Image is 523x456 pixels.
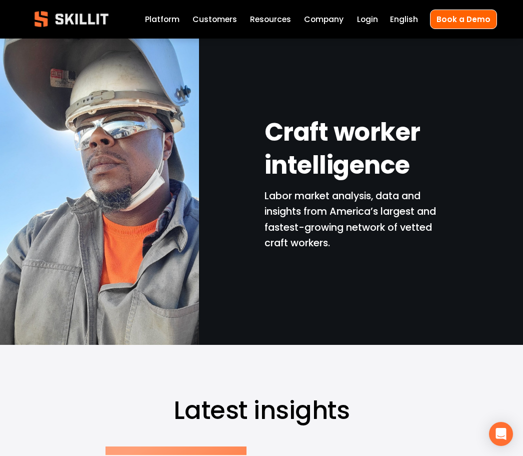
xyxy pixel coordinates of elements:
[489,422,513,446] div: Open Intercom Messenger
[430,10,497,29] a: Book a Demo
[250,14,291,26] span: Resources
[390,14,418,26] span: English
[357,13,378,26] a: Login
[390,13,418,26] div: language picker
[264,188,437,251] p: Labor market analysis, data and insights from America’s largest and fastest-growing network of ve...
[192,13,237,26] a: Customers
[304,13,343,26] a: Company
[26,4,117,34] img: Skillit
[264,113,426,189] strong: Craft worker intelligence
[250,13,291,26] a: folder dropdown
[145,13,179,26] a: Platform
[105,395,417,425] h1: Latest insights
